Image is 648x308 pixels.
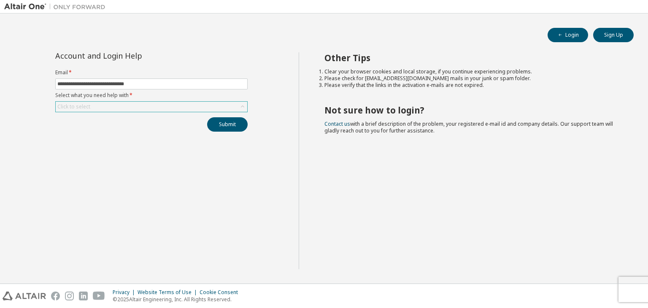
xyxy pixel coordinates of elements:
[113,289,138,296] div: Privacy
[55,92,248,99] label: Select what you need help with
[79,292,88,300] img: linkedin.svg
[324,52,619,63] h2: Other Tips
[324,68,619,75] li: Clear your browser cookies and local storage, if you continue experiencing problems.
[55,52,209,59] div: Account and Login Help
[56,102,247,112] div: Click to select
[4,3,110,11] img: Altair One
[324,82,619,89] li: Please verify that the links in the activation e-mails are not expired.
[65,292,74,300] img: instagram.svg
[548,28,588,42] button: Login
[324,105,619,116] h2: Not sure how to login?
[93,292,105,300] img: youtube.svg
[113,296,243,303] p: © 2025 Altair Engineering, Inc. All Rights Reserved.
[57,103,90,110] div: Click to select
[51,292,60,300] img: facebook.svg
[324,75,619,82] li: Please check for [EMAIL_ADDRESS][DOMAIN_NAME] mails in your junk or spam folder.
[324,120,350,127] a: Contact us
[200,289,243,296] div: Cookie Consent
[55,69,248,76] label: Email
[593,28,634,42] button: Sign Up
[207,117,248,132] button: Submit
[324,120,613,134] span: with a brief description of the problem, your registered e-mail id and company details. Our suppo...
[3,292,46,300] img: altair_logo.svg
[138,289,200,296] div: Website Terms of Use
